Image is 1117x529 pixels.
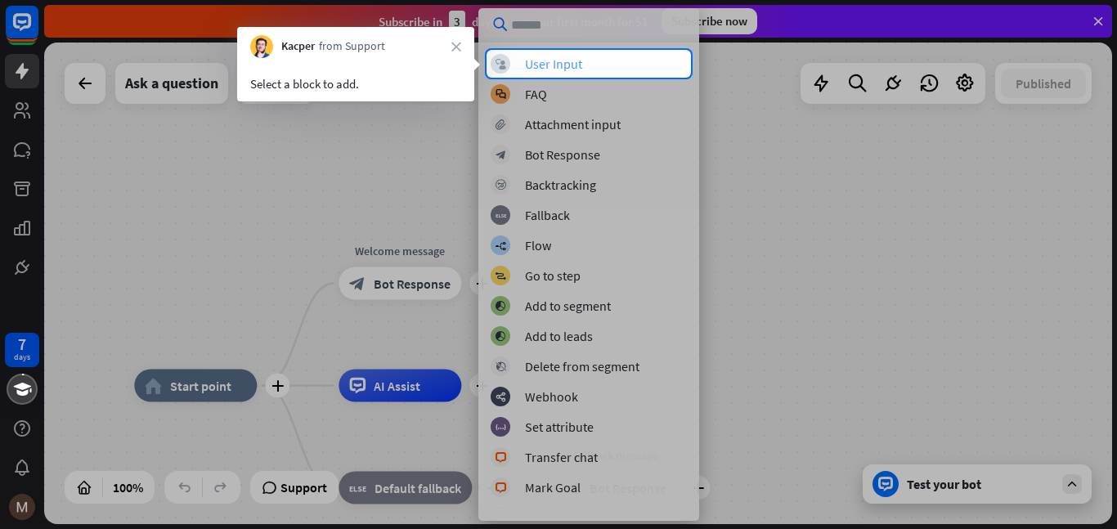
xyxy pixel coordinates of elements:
[525,56,582,72] div: User Input
[319,38,385,55] span: from Support
[250,74,461,93] div: Select a block to add.
[281,38,315,55] span: Kacper
[451,42,461,52] i: close
[496,59,506,69] i: block_user_input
